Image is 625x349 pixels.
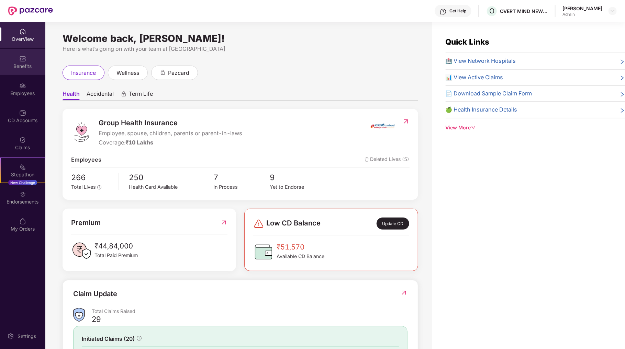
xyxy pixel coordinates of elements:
span: 🍏 Health Insurance Details [446,105,517,114]
span: info-circle [97,185,101,189]
img: svg+xml;base64,PHN2ZyBpZD0iSG9tZSIgeG1sbnM9Imh0dHA6Ly93d3cudzMub3JnLzIwMDAvc3ZnIiB3aWR0aD0iMjAiIG... [19,28,26,35]
img: ClaimsSummaryIcon [73,308,85,322]
span: Health [63,90,80,100]
span: Quick Links [446,37,490,46]
div: Admin [562,12,602,17]
span: 🏥 View Network Hospitals [446,57,516,65]
img: svg+xml;base64,PHN2ZyBpZD0iQmVuZWZpdHMiIHhtbG5zPSJodHRwOi8vd3d3LnczLm9yZy8yMDAwL3N2ZyIgd2lkdGg9Ij... [19,55,26,62]
img: svg+xml;base64,PHN2ZyBpZD0iRW1wbG95ZWVzIiB4bWxucz0iaHR0cDovL3d3dy53My5vcmcvMjAwMC9zdmciIHdpZHRoPS... [19,82,26,89]
img: svg+xml;base64,PHN2ZyBpZD0iTXlfT3JkZXJzIiBkYXRhLW5hbWU9Ik15IE9yZGVycyIgeG1sbnM9Imh0dHA6Ly93d3cudz... [19,218,26,225]
div: Settings [15,333,38,340]
div: Update CD [377,218,409,230]
img: svg+xml;base64,PHN2ZyBpZD0iQ2xhaW0iIHhtbG5zPSJodHRwOi8vd3d3LnczLm9yZy8yMDAwL3N2ZyIgd2lkdGg9IjIwIi... [19,137,26,143]
span: Term Life [129,90,153,100]
span: insurance [71,69,96,77]
span: Deleted Lives (5) [365,155,410,164]
span: right [620,107,625,114]
div: Get Help [449,8,466,14]
img: svg+xml;base64,PHN2ZyBpZD0iU2V0dGluZy0yMHgyMCIgeG1sbnM9Imh0dHA6Ly93d3cudzMub3JnLzIwMDAvc3ZnIiB3aW... [7,333,14,340]
span: right [620,91,625,98]
img: RedirectIcon [400,289,408,296]
span: 250 [129,171,213,183]
span: info-circle [137,336,142,341]
img: svg+xml;base64,PHN2ZyBpZD0iRHJvcGRvd24tMzJ4MzIiIHhtbG5zPSJodHRwOi8vd3d3LnczLm9yZy8yMDAwL3N2ZyIgd2... [610,8,615,14]
img: logo [71,122,92,142]
img: PaidPremiumIcon [71,241,92,261]
span: Employee, spouse, children, parents or parent-in-laws [99,129,242,138]
img: CDBalanceIcon [253,242,274,262]
img: svg+xml;base64,PHN2ZyBpZD0iQ0RfQWNjb3VudHMiIGRhdGEtbmFtZT0iQ0QgQWNjb3VudHMiIHhtbG5zPSJodHRwOi8vd3... [19,109,26,116]
div: Stepathon [1,171,45,178]
div: View More [446,124,625,131]
div: Health Card Available [129,183,213,191]
span: O [489,7,494,15]
img: RedirectIcon [402,118,410,125]
img: insurerIcon [370,117,395,135]
span: Group Health Insurance [99,117,242,128]
span: ₹51,570 [277,242,324,253]
div: Yet to Endorse [270,183,326,191]
span: Premium [71,217,101,228]
img: New Pazcare Logo [8,7,53,15]
img: RedirectIcon [220,217,227,228]
span: 266 [71,171,113,183]
div: OVERT MIND NEW IDEAS TECHNOLOGIES [500,8,548,14]
span: 📄 Download Sample Claim Form [446,89,532,98]
span: right [620,74,625,82]
span: 7 [213,171,270,183]
div: Total Claims Raised [92,308,408,314]
img: svg+xml;base64,PHN2ZyBpZD0iRGFuZ2VyLTMyeDMyIiB4bWxucz0iaHR0cDovL3d3dy53My5vcmcvMjAwMC9zdmciIHdpZH... [253,218,264,229]
div: 29 [92,314,101,324]
span: wellness [116,69,139,77]
span: Total Lives [71,184,96,190]
span: Available CD Balance [277,253,324,260]
div: Here is what’s going on with your team at [GEOGRAPHIC_DATA] [63,45,418,53]
div: Claim Update [73,289,117,299]
img: svg+xml;base64,PHN2ZyB4bWxucz0iaHR0cDovL3d3dy53My5vcmcvMjAwMC9zdmciIHdpZHRoPSIyMSIgaGVpZ2h0PSIyMC... [19,164,26,171]
div: In Process [213,183,270,191]
span: down [471,125,476,130]
span: Employees [71,155,101,164]
div: [PERSON_NAME] [562,5,602,12]
div: Welcome back, [PERSON_NAME]! [63,36,418,41]
div: Coverage: [99,138,242,147]
span: Initiated Claims (20) [82,335,135,343]
span: Accidental [87,90,114,100]
span: pazcard [168,69,189,77]
img: svg+xml;base64,PHN2ZyBpZD0iRW5kb3JzZW1lbnRzIiB4bWxucz0iaHR0cDovL3d3dy53My5vcmcvMjAwMC9zdmciIHdpZH... [19,191,26,198]
span: ₹10 Lakhs [125,139,153,146]
div: animation [160,69,166,75]
div: animation [121,91,127,97]
span: Total Paid Premium [94,252,138,259]
img: deleteIcon [365,157,369,162]
span: ₹44,84,000 [94,241,138,252]
span: right [620,58,625,65]
div: New Challenge [8,180,37,185]
span: 📊 View Active Claims [446,73,503,82]
span: Low CD Balance [266,218,321,230]
span: 9 [270,171,326,183]
img: svg+xml;base64,PHN2ZyBpZD0iSGVscC0zMngzMiIgeG1sbnM9Imh0dHA6Ly93d3cudzMub3JnLzIwMDAvc3ZnIiB3aWR0aD... [440,8,447,15]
